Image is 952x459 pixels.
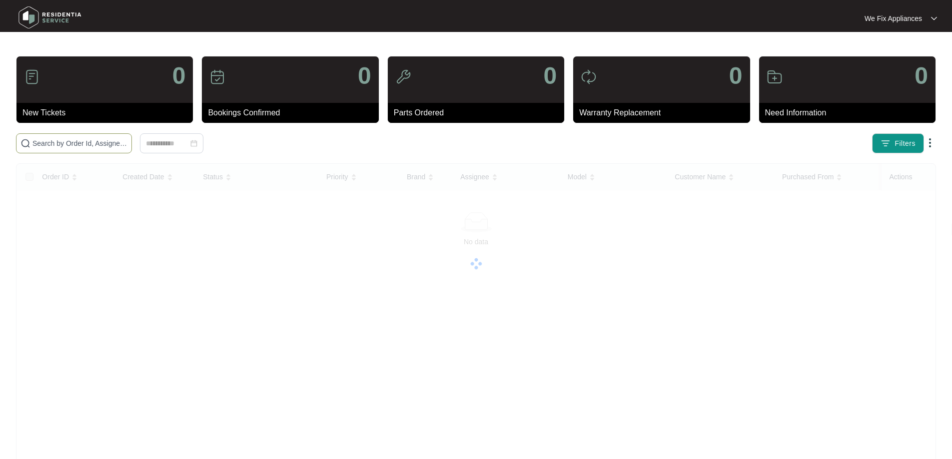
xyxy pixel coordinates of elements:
p: Bookings Confirmed [208,107,378,119]
img: icon [209,69,225,85]
p: New Tickets [22,107,193,119]
p: 0 [358,64,371,88]
img: icon [767,69,783,85]
img: dropdown arrow [924,137,936,149]
p: Parts Ordered [394,107,564,119]
p: Need Information [765,107,936,119]
p: 0 [729,64,743,88]
img: icon [581,69,597,85]
p: 0 [543,64,557,88]
img: icon [395,69,411,85]
img: dropdown arrow [931,16,937,21]
img: filter icon [881,138,891,148]
img: icon [24,69,40,85]
img: search-icon [20,138,30,148]
img: residentia service logo [15,2,85,32]
p: 0 [172,64,186,88]
input: Search by Order Id, Assignee Name, Customer Name, Brand and Model [32,138,127,149]
button: filter iconFilters [872,133,924,153]
span: Filters [895,138,916,149]
p: 0 [915,64,928,88]
p: Warranty Replacement [579,107,750,119]
p: We Fix Appliances [865,13,922,23]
